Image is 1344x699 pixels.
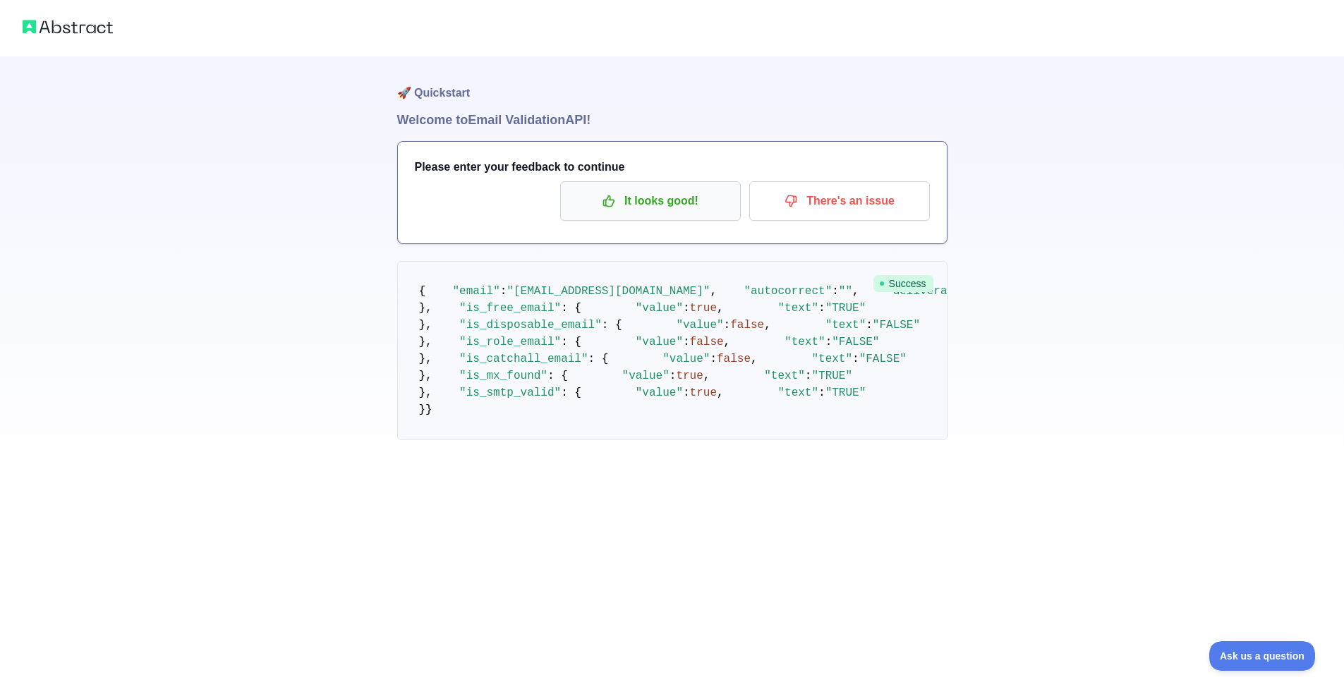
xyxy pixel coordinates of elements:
span: false [730,319,764,332]
span: : [683,302,690,315]
span: "TRUE" [825,302,866,315]
span: : { [561,302,581,315]
span: true [676,370,703,382]
span: "text" [811,353,852,365]
span: : [805,370,812,382]
button: There's an issue [749,181,930,221]
span: "value" [622,370,670,382]
span: "TRUE" [811,370,852,382]
span: "value" [636,302,683,315]
span: "autocorrect" [744,285,832,298]
span: "deliverability" [886,285,995,298]
span: "is_free_email" [459,302,561,315]
span: : [866,319,873,332]
span: "TRUE" [825,387,866,399]
span: true [690,302,717,315]
span: { [419,285,426,298]
span: : [710,353,717,365]
span: Success [873,275,933,292]
span: "is_mx_found" [459,370,547,382]
h1: Welcome to Email Validation API! [397,110,948,130]
span: "FALSE" [859,353,907,365]
span: "text" [764,370,805,382]
span: : [852,353,859,365]
span: , [717,302,724,315]
span: , [751,353,758,365]
span: , [764,319,771,332]
span: : { [588,353,609,365]
span: : [825,336,833,348]
span: "value" [636,336,683,348]
span: "text" [777,302,818,315]
span: , [717,387,724,399]
p: There's an issue [760,189,919,213]
span: "text" [785,336,825,348]
span: "value" [662,353,710,365]
span: , [703,370,710,382]
span: "FALSE" [832,336,879,348]
span: "value" [636,387,683,399]
span: "is_disposable_email" [459,319,602,332]
span: false [690,336,724,348]
span: "" [839,285,852,298]
span: : [832,285,839,298]
span: : { [561,387,581,399]
span: , [724,336,731,348]
iframe: Toggle Customer Support [1209,641,1316,671]
span: : { [602,319,622,332]
span: "text" [777,387,818,399]
span: : [683,336,690,348]
span: "is_smtp_valid" [459,387,561,399]
span: : [818,387,825,399]
span: : { [561,336,581,348]
span: : { [547,370,568,382]
span: false [717,353,751,365]
span: : [724,319,731,332]
span: : [500,285,507,298]
p: It looks good! [571,189,730,213]
span: : [683,387,690,399]
img: Abstract logo [23,17,113,37]
span: true [690,387,717,399]
span: "[EMAIL_ADDRESS][DOMAIN_NAME]" [507,285,710,298]
span: "FALSE" [873,319,920,332]
span: , [852,285,859,298]
h3: Please enter your feedback to continue [415,159,930,176]
h1: 🚀 Quickstart [397,56,948,110]
span: "is_catchall_email" [459,353,588,365]
span: : [818,302,825,315]
span: , [710,285,717,298]
span: "email" [453,285,500,298]
span: "is_role_email" [459,336,561,348]
button: It looks good! [560,181,741,221]
span: : [670,370,677,382]
span: "text" [825,319,866,332]
span: "value" [676,319,723,332]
